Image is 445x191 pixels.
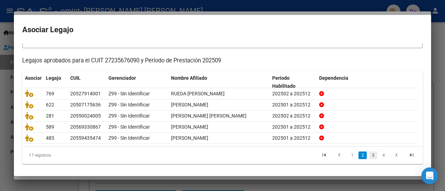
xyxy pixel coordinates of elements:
[22,57,423,65] p: Legajos aprobados para el CUIT 27235676090 y Período de Prestación 202509
[358,151,367,159] a: 2
[317,151,331,159] a: go to first page
[70,134,101,142] div: 20559435474
[25,75,42,81] span: Asociar
[379,151,388,159] a: 4
[357,149,368,161] li: page 2
[108,91,150,96] span: Z99 - Sin Identificar
[70,75,81,81] span: CUIL
[272,134,314,142] div: 202501 a 202512
[70,90,101,98] div: 20527914001
[347,149,357,161] li: page 1
[46,102,54,107] span: 622
[348,151,356,159] a: 1
[269,71,316,94] datatable-header-cell: Periodo Habilitado
[378,149,389,161] li: page 4
[106,71,168,94] datatable-header-cell: Gerenciador
[46,135,54,141] span: 483
[46,124,54,130] span: 589
[108,113,150,119] span: Z99 - Sin Identificar
[272,101,314,109] div: 202501 a 202512
[108,124,150,130] span: Z99 - Sin Identificar
[421,167,438,184] div: Open Intercom Messenger
[272,90,314,98] div: 202502 a 202512
[171,124,208,130] span: VIERA MANUEL BENJAMIN
[70,101,101,109] div: 20507175636
[22,71,43,94] datatable-header-cell: Asociar
[390,151,403,159] a: go to next page
[272,123,314,131] div: 202501 a 202512
[369,151,377,159] a: 3
[46,91,54,96] span: 769
[171,102,208,107] span: HUGHES BOFFI JOAQUIN
[168,71,269,94] datatable-header-cell: Nombre Afiliado
[272,75,296,89] span: Periodo Habilitado
[43,71,67,94] datatable-header-cell: Legajo
[108,102,150,107] span: Z99 - Sin Identificar
[108,135,150,141] span: Z99 - Sin Identificar
[67,71,106,94] datatable-header-cell: CUIL
[46,113,54,119] span: 281
[171,113,246,119] span: FERREYRA JUAN IGNACIO
[316,71,418,94] datatable-header-cell: Dependencia
[368,149,378,161] li: page 3
[108,75,136,81] span: Gerenciador
[70,112,101,120] div: 20550024005
[272,112,314,120] div: 202502 a 202512
[405,151,418,159] a: go to last page
[22,147,101,164] div: 17 registros
[22,23,423,36] h2: Asociar Legajo
[333,151,346,159] a: go to previous page
[46,75,61,81] span: Legajo
[171,91,225,96] span: RUEDA MANUEL JANO
[171,135,208,141] span: PELIZZARI GIANLUCA
[70,123,101,131] div: 20569330867
[319,75,348,81] span: Dependencia
[171,75,207,81] span: Nombre Afiliado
